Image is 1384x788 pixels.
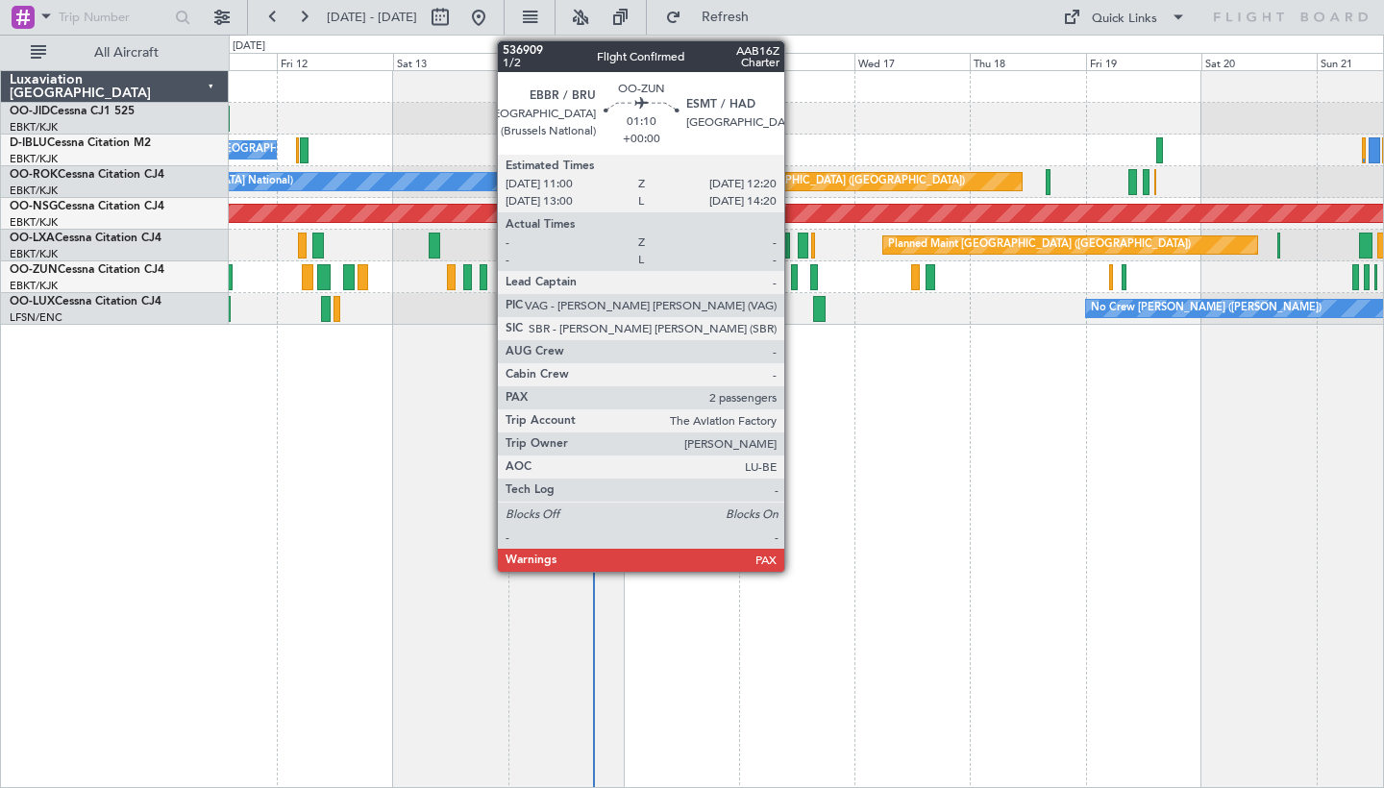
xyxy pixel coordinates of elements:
[10,169,58,181] span: OO-ROK
[656,2,772,33] button: Refresh
[1086,53,1201,70] div: Fri 19
[233,38,265,55] div: [DATE]
[10,201,164,212] a: OO-NSGCessna Citation CJ4
[327,9,417,26] span: [DATE] - [DATE]
[21,37,209,68] button: All Aircraft
[277,53,392,70] div: Fri 12
[1201,53,1317,70] div: Sat 20
[50,46,203,60] span: All Aircraft
[10,296,55,308] span: OO-LUX
[10,184,58,198] a: EBKT/KJK
[10,169,164,181] a: OO-ROKCessna Citation CJ4
[739,53,854,70] div: Tue 16
[508,53,624,70] div: Sun 14
[10,264,58,276] span: OO-ZUN
[970,53,1085,70] div: Thu 18
[10,247,58,261] a: EBKT/KJK
[10,152,58,166] a: EBKT/KJK
[10,201,58,212] span: OO-NSG
[10,120,58,135] a: EBKT/KJK
[10,106,135,117] a: OO-JIDCessna CJ1 525
[10,233,161,244] a: OO-LXACessna Citation CJ4
[10,233,55,244] span: OO-LXA
[59,3,169,32] input: Trip Number
[854,53,970,70] div: Wed 17
[624,53,739,70] div: Mon 15
[1091,294,1322,323] div: No Crew [PERSON_NAME] ([PERSON_NAME])
[10,310,62,325] a: LFSN/ENC
[10,296,161,308] a: OO-LUXCessna Citation CJ4
[10,106,50,117] span: OO-JID
[10,137,151,149] a: D-IBLUCessna Citation M2
[10,279,58,293] a: EBKT/KJK
[10,215,58,230] a: EBKT/KJK
[393,53,508,70] div: Sat 13
[10,137,47,149] span: D-IBLU
[662,167,965,196] div: Planned Maint [GEOGRAPHIC_DATA] ([GEOGRAPHIC_DATA])
[10,264,164,276] a: OO-ZUNCessna Citation CJ4
[1053,2,1196,33] button: Quick Links
[685,11,766,24] span: Refresh
[1092,10,1157,29] div: Quick Links
[888,231,1191,259] div: Planned Maint [GEOGRAPHIC_DATA] ([GEOGRAPHIC_DATA])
